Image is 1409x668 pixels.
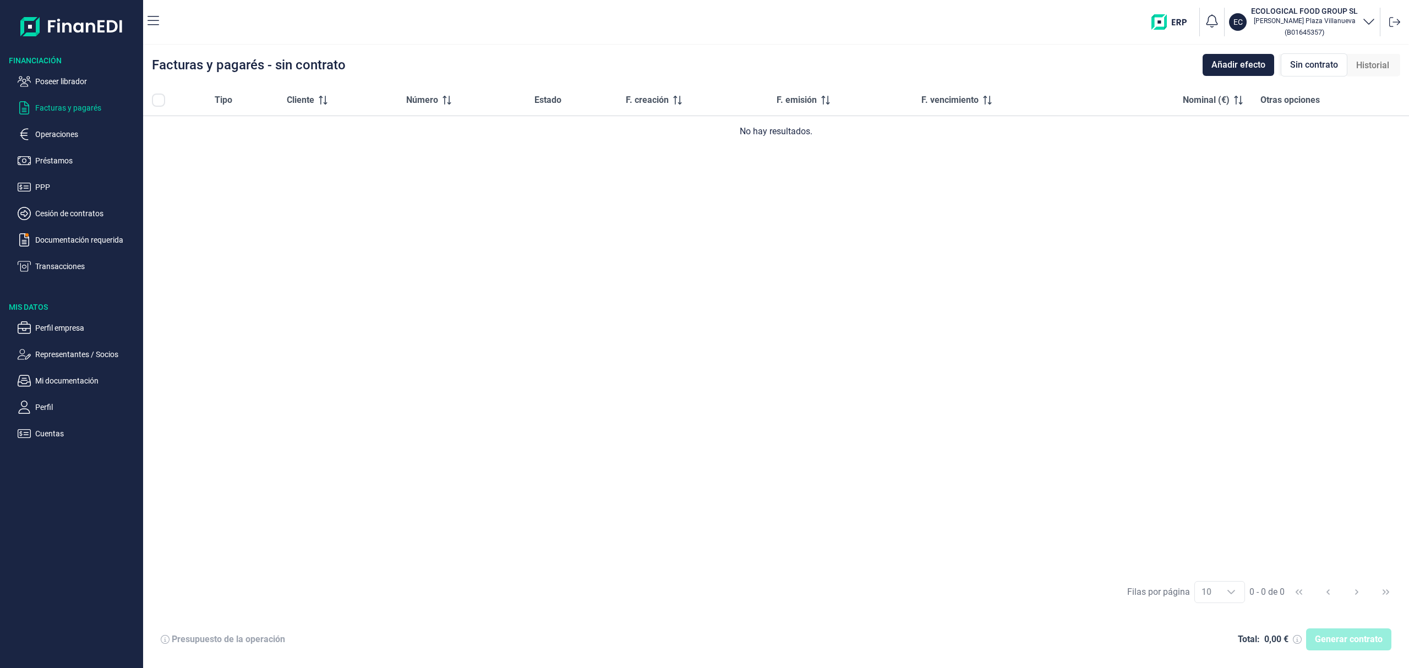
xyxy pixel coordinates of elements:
[1290,58,1338,72] span: Sin contrato
[35,401,139,414] p: Perfil
[1211,58,1265,72] span: Añadir efecto
[1183,94,1230,107] span: Nominal (€)
[1218,582,1244,603] div: Choose
[1249,588,1285,596] span: 0 - 0 de 0
[1264,634,1288,645] div: 0,00 €
[18,128,139,141] button: Operaciones
[1347,54,1398,76] div: Historial
[1373,579,1399,605] button: Last Page
[1127,585,1190,599] div: Filas por página
[18,427,139,440] button: Cuentas
[1251,6,1358,17] h3: ECOLOGICAL FOOD GROUP SL
[20,9,123,44] img: Logo de aplicación
[1286,579,1312,605] button: First Page
[18,233,139,247] button: Documentación requerida
[18,207,139,220] button: Cesión de contratos
[1203,54,1274,76] button: Añadir efecto
[1238,634,1260,645] div: Total:
[215,94,232,107] span: Tipo
[18,180,139,194] button: PPP
[35,180,139,194] p: PPP
[1260,94,1320,107] span: Otras opciones
[18,75,139,88] button: Poseer librador
[18,321,139,335] button: Perfil empresa
[35,207,139,220] p: Cesión de contratos
[35,233,139,247] p: Documentación requerida
[777,94,817,107] span: F. emisión
[534,94,561,107] span: Estado
[35,154,139,167] p: Préstamos
[152,94,165,107] div: All items unselected
[18,401,139,414] button: Perfil
[172,634,285,645] div: Presupuesto de la operación
[921,94,979,107] span: F. vencimiento
[35,348,139,361] p: Representantes / Socios
[1315,579,1341,605] button: Previous Page
[1151,14,1195,30] img: erp
[1281,53,1347,76] div: Sin contrato
[1229,6,1375,39] button: ECECOLOGICAL FOOD GROUP SL[PERSON_NAME] Plaza Villanueva(B01645357)
[1285,28,1324,36] small: Copiar cif
[626,94,669,107] span: F. creación
[35,75,139,88] p: Poseer librador
[35,260,139,273] p: Transacciones
[35,128,139,141] p: Operaciones
[35,101,139,114] p: Facturas y pagarés
[152,125,1400,138] div: No hay resultados.
[18,260,139,273] button: Transacciones
[35,321,139,335] p: Perfil empresa
[18,154,139,167] button: Préstamos
[35,374,139,387] p: Mi documentación
[18,348,139,361] button: Representantes / Socios
[1251,17,1358,25] p: [PERSON_NAME] Plaza Villanueva
[18,101,139,114] button: Facturas y pagarés
[35,427,139,440] p: Cuentas
[287,94,314,107] span: Cliente
[152,58,346,72] div: Facturas y pagarés - sin contrato
[18,374,139,387] button: Mi documentación
[1233,17,1243,28] p: EC
[406,94,438,107] span: Número
[1356,59,1389,72] span: Historial
[1344,579,1370,605] button: Next Page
